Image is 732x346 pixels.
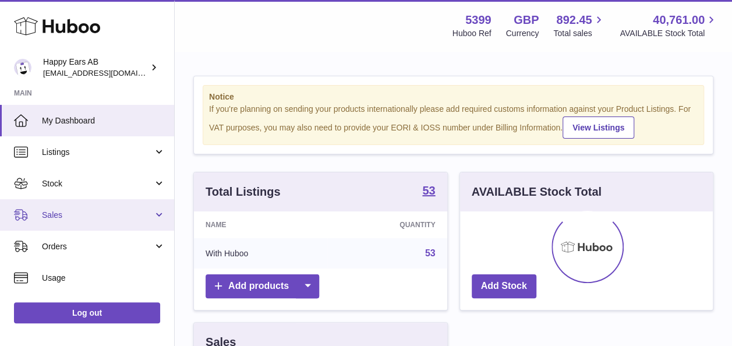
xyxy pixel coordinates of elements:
[194,211,327,238] th: Name
[425,248,436,258] a: 53
[563,116,634,139] a: View Listings
[620,28,718,39] span: AVAILABLE Stock Total
[553,12,605,39] a: 892.45 Total sales
[42,178,153,189] span: Stock
[206,274,319,298] a: Add products
[472,184,602,200] h3: AVAILABLE Stock Total
[452,28,491,39] div: Huboo Ref
[42,273,165,284] span: Usage
[422,185,435,199] a: 53
[553,28,605,39] span: Total sales
[43,68,171,77] span: [EMAIL_ADDRESS][DOMAIN_NAME]
[506,28,539,39] div: Currency
[206,184,281,200] h3: Total Listings
[14,59,31,76] img: 3pl@happyearsearplugs.com
[42,147,153,158] span: Listings
[514,12,539,28] strong: GBP
[209,91,698,103] strong: Notice
[465,12,491,28] strong: 5399
[620,12,718,39] a: 40,761.00 AVAILABLE Stock Total
[327,211,447,238] th: Quantity
[42,241,153,252] span: Orders
[422,185,435,196] strong: 53
[472,274,536,298] a: Add Stock
[42,115,165,126] span: My Dashboard
[42,210,153,221] span: Sales
[14,302,160,323] a: Log out
[653,12,705,28] span: 40,761.00
[194,238,327,269] td: With Huboo
[556,12,592,28] span: 892.45
[209,104,698,139] div: If you're planning on sending your products internationally please add required customs informati...
[43,57,148,79] div: Happy Ears AB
